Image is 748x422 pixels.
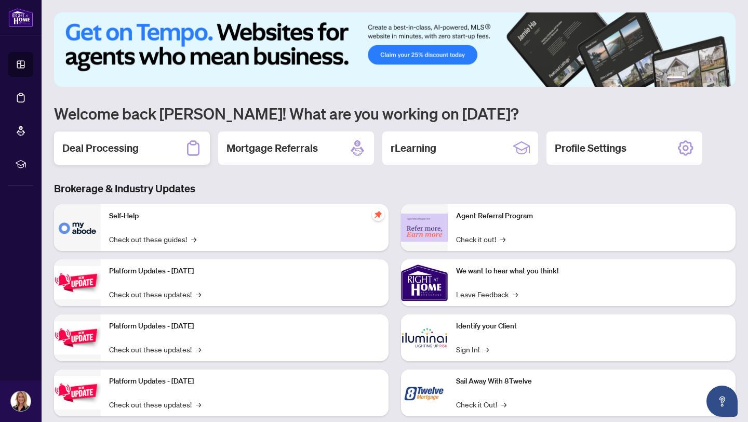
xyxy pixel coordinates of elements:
[513,288,518,300] span: →
[54,181,736,196] h3: Brokerage & Industry Updates
[456,399,506,410] a: Check it Out!→
[196,399,201,410] span: →
[196,344,201,355] span: →
[456,376,727,387] p: Sail Away With 8Twelve
[226,141,318,155] h2: Mortgage Referrals
[54,204,101,251] img: Self-Help
[54,321,101,354] img: Platform Updates - July 8, 2025
[401,370,448,416] img: Sail Away With 8Twelve
[54,376,101,409] img: Platform Updates - June 23, 2025
[109,210,380,222] p: Self-Help
[191,233,196,245] span: →
[8,8,33,27] img: logo
[456,344,489,355] a: Sign In!→
[109,266,380,277] p: Platform Updates - [DATE]
[62,141,139,155] h2: Deal Processing
[456,321,727,332] p: Identify your Client
[372,208,384,221] span: pushpin
[688,76,692,81] button: 2
[196,288,201,300] span: →
[109,399,201,410] a: Check out these updates!→
[109,376,380,387] p: Platform Updates - [DATE]
[54,12,736,87] img: Slide 0
[667,76,684,81] button: 1
[109,288,201,300] a: Check out these updates!→
[704,76,709,81] button: 4
[706,386,738,417] button: Open asap
[401,214,448,242] img: Agent Referral Program
[696,76,700,81] button: 3
[500,233,505,245] span: →
[401,314,448,361] img: Identify your Client
[54,103,736,123] h1: Welcome back [PERSON_NAME]! What are you working on [DATE]?
[456,288,518,300] a: Leave Feedback→
[54,266,101,299] img: Platform Updates - July 21, 2025
[401,259,448,306] img: We want to hear what you think!
[11,391,31,411] img: Profile Icon
[456,233,505,245] a: Check it out!→
[109,321,380,332] p: Platform Updates - [DATE]
[713,76,717,81] button: 5
[501,399,506,410] span: →
[391,141,436,155] h2: rLearning
[109,344,201,355] a: Check out these updates!→
[456,210,727,222] p: Agent Referral Program
[721,76,725,81] button: 6
[484,344,489,355] span: →
[109,233,196,245] a: Check out these guides!→
[555,141,626,155] h2: Profile Settings
[456,266,727,277] p: We want to hear what you think!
